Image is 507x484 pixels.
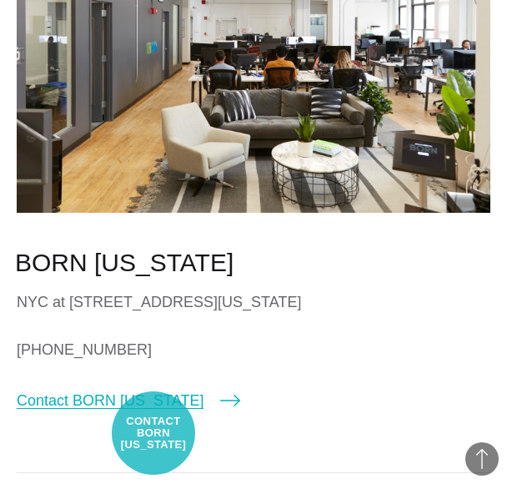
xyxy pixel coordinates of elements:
[17,389,240,412] a: Contact BORN [US_STATE]
[17,337,301,362] a: [PHONE_NUMBER]
[15,246,301,280] h2: BORN [US_STATE]
[465,442,499,476] button: Back to Top
[17,290,301,315] div: NYC at [STREET_ADDRESS][US_STATE]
